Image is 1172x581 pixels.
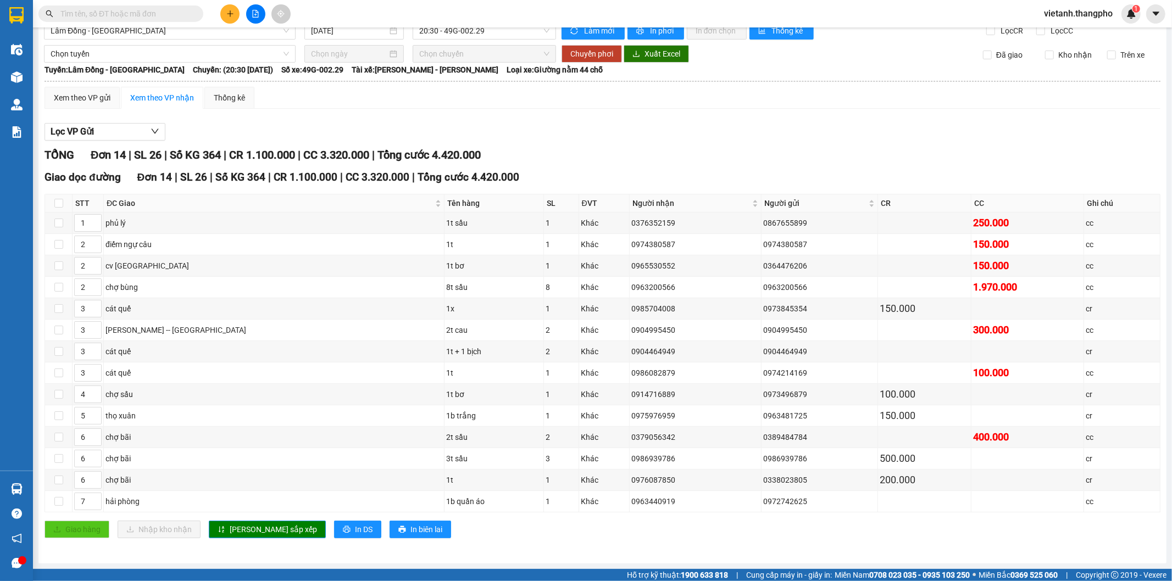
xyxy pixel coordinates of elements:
span: message [12,558,22,568]
div: điếm ngự câu [105,238,442,250]
span: CR 1.100.000 [274,171,337,183]
span: ⚪️ [973,573,976,577]
div: 150.000 [973,258,1082,273]
div: chợ sấu [105,388,442,400]
div: Khác [581,452,627,465]
strong: 0369 525 060 [1010,571,1058,579]
span: Trên xe [1116,49,1149,61]
div: 150.000 [973,237,1082,252]
div: 0389484784 [763,431,876,443]
th: STT [73,194,104,213]
div: 0986939786 [631,452,759,465]
div: 1x [446,303,542,315]
th: Ghi chú [1084,194,1160,213]
button: downloadXuất Excel [624,45,689,63]
div: 200.000 [880,472,969,488]
th: SL [544,194,579,213]
div: 0972742625 [763,495,876,507]
div: cc [1086,367,1158,379]
span: Kho nhận [1054,49,1096,61]
span: | [340,171,343,183]
div: Xem theo VP nhận [130,92,194,104]
div: 0976087850 [631,474,759,486]
div: cr [1086,474,1158,486]
div: thọ xuân [105,410,442,422]
div: 0338023805 [763,474,876,486]
span: [PERSON_NAME] sắp xếp [230,523,317,535]
div: 300.000 [973,322,1082,338]
img: logo-vxr [9,7,24,24]
div: 100.000 [880,387,969,402]
span: Miền Nam [835,569,970,581]
div: 0963440919 [631,495,759,507]
div: cr [1086,303,1158,315]
span: plus [226,10,234,18]
span: bar-chart [758,27,768,36]
div: 1 [546,410,577,422]
div: 0965530552 [631,260,759,272]
span: Miền Bắc [979,569,1058,581]
span: | [412,171,415,183]
span: Người nhận [632,197,750,209]
div: 2t cau [446,324,542,336]
span: | [129,148,131,161]
div: 1b trắng [446,410,542,422]
img: warehouse-icon [11,71,23,83]
th: Tên hàng [445,194,544,213]
div: 400.000 [973,429,1082,445]
div: Khác [581,260,627,272]
th: ĐVT [579,194,630,213]
div: 8 [546,281,577,293]
div: 150.000 [880,301,969,316]
button: bar-chartThống kê [749,22,814,40]
b: Tuyến: Lâm Đồng - [GEOGRAPHIC_DATA] [45,65,185,74]
strong: 0708 023 035 - 0935 103 250 [869,571,970,579]
div: cr [1086,410,1158,422]
div: cc [1086,260,1158,272]
div: Khác [581,495,627,507]
div: 1.970.000 [973,280,1082,295]
span: Chuyến: (20:30 [DATE]) [193,64,273,76]
div: Khác [581,238,627,250]
span: Lọc VP Gửi [51,125,94,138]
span: 1 [1134,5,1138,13]
div: 0986939786 [763,452,876,465]
div: 1t bơ [446,260,542,272]
button: Chuyển phơi [562,45,622,63]
span: sort-ascending [218,526,225,534]
div: 0963200566 [631,281,759,293]
button: Lọc VP Gửi [45,123,165,141]
span: Tổng cước 4.420.000 [418,171,519,183]
span: printer [636,27,646,36]
div: 2 [546,345,577,357]
div: Khác [581,324,627,336]
span: Làm mới [584,25,616,37]
div: Khác [581,303,627,315]
span: Số KG 364 [215,171,265,183]
th: CC [971,194,1084,213]
span: Xuất Excel [645,48,680,60]
span: Cung cấp máy in - giấy in: [746,569,832,581]
div: 0963200566 [763,281,876,293]
span: vietanh.thangpho [1035,7,1121,20]
span: file-add [252,10,259,18]
input: Tìm tên, số ĐT hoặc mã đơn [60,8,190,20]
img: icon-new-feature [1126,9,1136,19]
span: sync [570,27,580,36]
div: chợ bãi [105,452,442,465]
span: aim [277,10,285,18]
span: Tổng cước 4.420.000 [377,148,481,161]
span: | [268,171,271,183]
span: | [372,148,375,161]
div: 3t sầu [446,452,542,465]
button: uploadGiao hàng [45,521,109,538]
div: 150.000 [880,408,969,423]
div: 0904464949 [631,345,759,357]
button: printerIn biên lai [390,521,451,538]
button: syncLàm mới [562,22,625,40]
span: SL 26 [134,148,162,161]
img: warehouse-icon [11,44,23,55]
div: 0963481725 [763,410,876,422]
span: download [632,50,640,59]
div: 1 [546,238,577,250]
